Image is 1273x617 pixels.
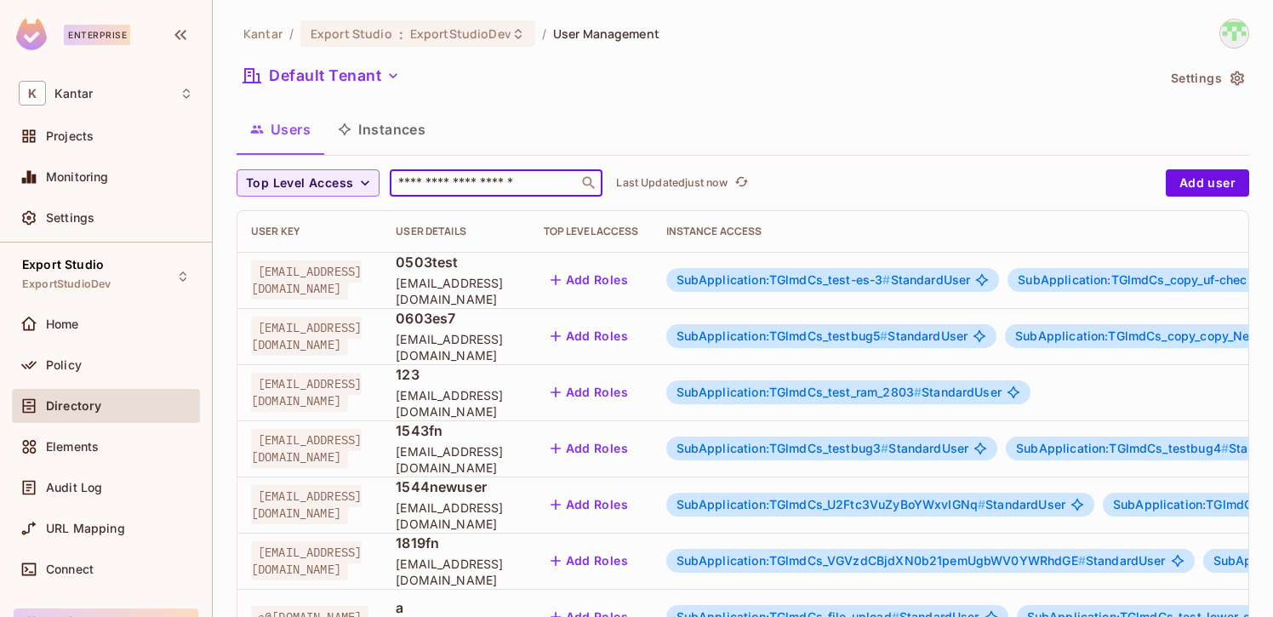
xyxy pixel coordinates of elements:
[46,211,94,225] span: Settings
[396,275,516,307] span: [EMAIL_ADDRESS][DOMAIN_NAME]
[46,170,109,184] span: Monitoring
[676,497,986,511] span: SubApplication:TGlmdCs_U2Ftc3VuZyBoYWxvIGNq
[396,421,516,440] span: 1543fn
[676,329,968,343] span: StandardUser
[324,108,439,151] button: Instances
[396,309,516,328] span: 0603es7
[396,443,516,476] span: [EMAIL_ADDRESS][DOMAIN_NAME]
[1166,169,1249,197] button: Add user
[64,25,130,45] div: Enterprise
[882,272,890,287] span: #
[676,386,1002,399] span: StandardUser
[251,541,362,580] span: [EMAIL_ADDRESS][DOMAIN_NAME]
[731,173,751,193] button: refresh
[251,485,362,524] span: [EMAIL_ADDRESS][DOMAIN_NAME]
[237,169,380,197] button: Top Level Access
[544,323,636,350] button: Add Roles
[251,429,362,468] span: [EMAIL_ADDRESS][DOMAIN_NAME]
[410,26,511,42] span: ExportStudioDev
[251,373,362,412] span: [EMAIL_ADDRESS][DOMAIN_NAME]
[311,26,392,42] span: Export Studio
[676,441,889,455] span: SubApplication:TGlmdCs_testbug3
[54,87,93,100] span: Workspace: Kantar
[676,498,1065,511] span: StandardUser
[46,358,82,372] span: Policy
[46,522,125,535] span: URL Mapping
[396,331,516,363] span: [EMAIL_ADDRESS][DOMAIN_NAME]
[237,62,407,89] button: Default Tenant
[676,328,888,343] span: SubApplication:TGlmdCs_testbug5
[1220,20,1248,48] img: Devesh.Kumar@Kantar.com
[46,317,79,331] span: Home
[544,379,636,406] button: Add Roles
[1164,65,1249,92] button: Settings
[22,258,104,271] span: Export Studio
[880,328,888,343] span: #
[544,225,639,238] div: Top Level Access
[544,547,636,574] button: Add Roles
[881,441,888,455] span: #
[676,553,1086,568] span: SubApplication:TGlmdCs_VGVzdCBjdXN0b21pemUgbWV0YWRhdGE
[676,385,922,399] span: SubApplication:TGlmdCs_test_ram_2803
[46,440,99,454] span: Elements
[734,174,749,191] span: refresh
[1221,441,1229,455] span: #
[16,19,47,50] img: SReyMgAAAABJRU5ErkJggg==
[246,173,353,194] span: Top Level Access
[616,176,728,190] p: Last Updated just now
[289,26,294,42] li: /
[1078,553,1086,568] span: #
[544,435,636,462] button: Add Roles
[398,27,404,41] span: :
[396,500,516,532] span: [EMAIL_ADDRESS][DOMAIN_NAME]
[396,477,516,496] span: 1544newuser
[676,442,969,455] span: StandardUser
[46,481,102,494] span: Audit Log
[676,273,971,287] span: StandardUser
[22,277,111,291] span: ExportStudioDev
[251,260,362,300] span: [EMAIL_ADDRESS][DOMAIN_NAME]
[396,387,516,420] span: [EMAIL_ADDRESS][DOMAIN_NAME]
[237,108,324,151] button: Users
[251,225,368,238] div: User Key
[553,26,659,42] span: User Management
[676,554,1166,568] span: StandardUser
[396,253,516,271] span: 0503test
[1016,441,1229,455] span: SubApplication:TGlmdCs_testbug4
[676,272,891,287] span: SubApplication:TGlmdCs_test-es-3
[251,317,362,356] span: [EMAIL_ADDRESS][DOMAIN_NAME]
[914,385,922,399] span: #
[46,129,94,143] span: Projects
[243,26,283,42] span: the active workspace
[544,266,636,294] button: Add Roles
[19,81,46,106] span: K
[46,399,101,413] span: Directory
[542,26,546,42] li: /
[396,556,516,588] span: [EMAIL_ADDRESS][DOMAIN_NAME]
[396,598,516,617] span: a
[544,491,636,518] button: Add Roles
[396,225,516,238] div: User Details
[396,534,516,552] span: 1819fn
[46,563,94,576] span: Connect
[728,173,751,193] span: Click to refresh data
[396,365,516,384] span: 123
[978,497,985,511] span: #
